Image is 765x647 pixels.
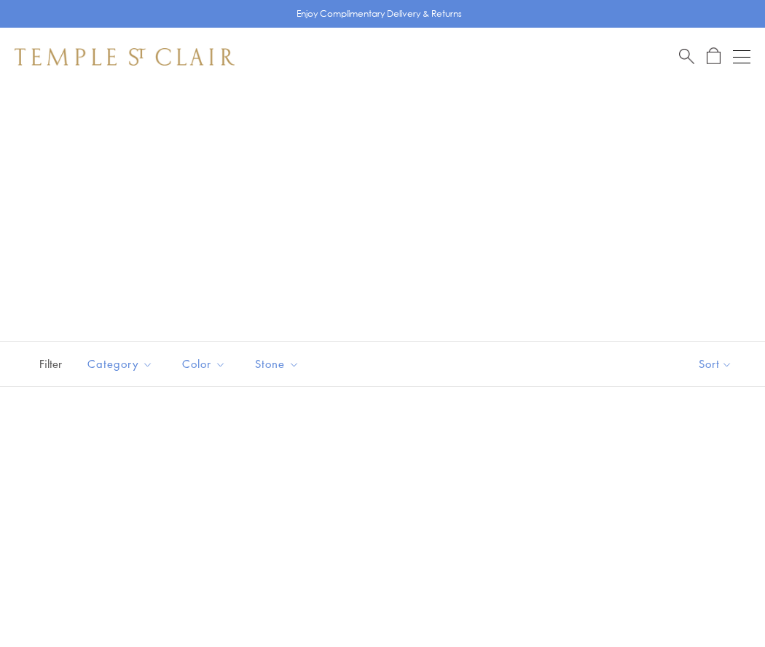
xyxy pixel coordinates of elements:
[666,342,765,386] button: Show sort by
[171,348,237,380] button: Color
[297,7,462,21] p: Enjoy Complimentary Delivery & Returns
[679,47,694,66] a: Search
[76,348,164,380] button: Category
[175,355,237,373] span: Color
[248,355,310,373] span: Stone
[244,348,310,380] button: Stone
[15,48,235,66] img: Temple St. Clair
[733,48,750,66] button: Open navigation
[707,47,721,66] a: Open Shopping Bag
[80,355,164,373] span: Category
